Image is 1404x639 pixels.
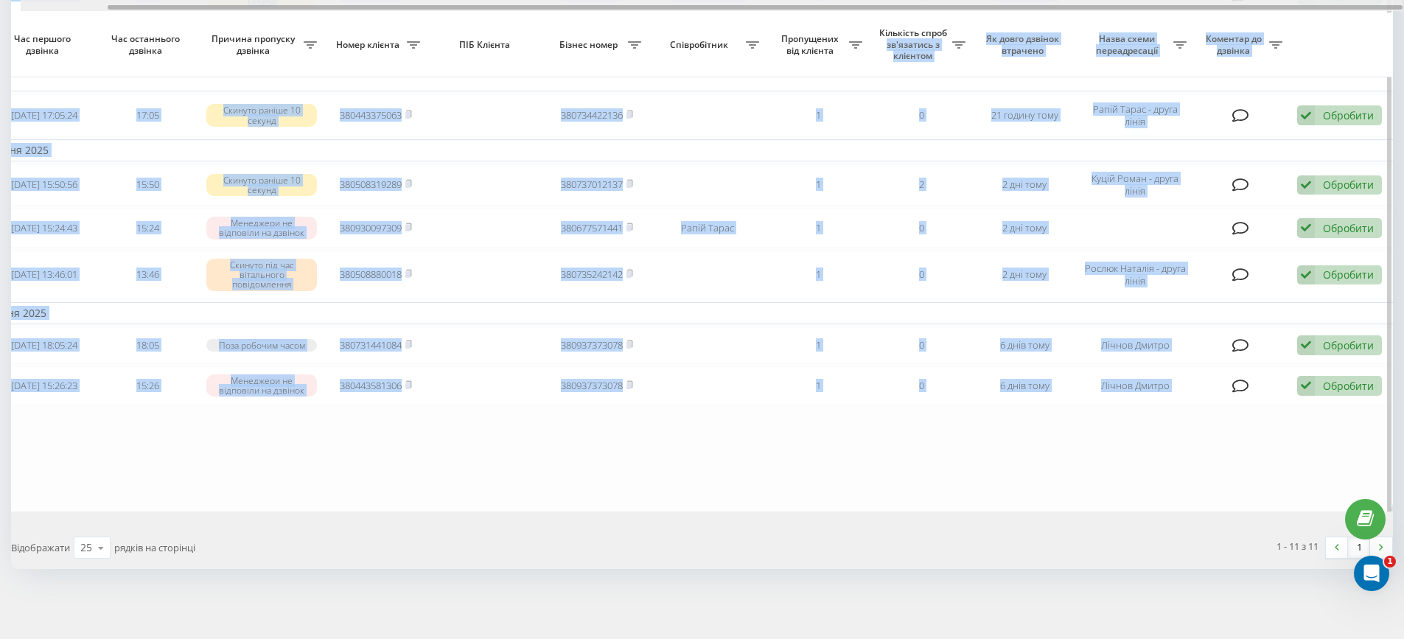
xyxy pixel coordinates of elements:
[206,217,317,239] div: Менеджери не відповіли на дзвінок
[561,338,623,352] a: 380937373078
[1076,327,1194,363] td: Лічнов Дмитро
[870,251,973,299] td: 0
[649,209,766,248] td: Рапій Тарас
[1083,33,1173,56] span: Назва схеми переадресації
[206,174,317,196] div: Скинуто раніше 10 секунд
[553,39,628,51] span: Бізнес номер
[206,339,317,352] div: Поза робочим часом
[766,366,870,405] td: 1
[96,327,199,363] td: 18:05
[766,164,870,206] td: 1
[340,178,402,191] a: 380508319289
[973,94,1076,136] td: 21 годину тому
[766,327,870,363] td: 1
[206,33,304,56] span: Причина пропуску дзвінка
[1201,33,1269,56] span: Коментар до дзвінка
[206,104,317,126] div: Скинуто раніше 10 секунд
[1348,537,1370,558] a: 1
[96,209,199,248] td: 15:24
[973,366,1076,405] td: 6 днів тому
[870,94,973,136] td: 0
[1323,268,1374,282] div: Обробити
[870,209,973,248] td: 0
[766,94,870,136] td: 1
[108,33,187,56] span: Час останнього дзвінка
[774,33,849,56] span: Пропущених від клієнта
[656,39,746,51] span: Співробітник
[985,33,1064,56] span: Як довго дзвінок втрачено
[1076,366,1194,405] td: Лічнов Дмитро
[340,379,402,392] a: 380443581306
[440,39,533,51] span: ПІБ Клієнта
[1276,539,1319,554] div: 1 - 11 з 11
[11,541,70,554] span: Відображати
[561,379,623,392] a: 380937373078
[973,327,1076,363] td: 6 днів тому
[1076,94,1194,136] td: Рапій Тарас - друга лінія
[870,327,973,363] td: 0
[561,268,623,281] a: 380735242142
[561,221,623,234] a: 380677571441
[1323,221,1374,235] div: Обробити
[973,164,1076,206] td: 2 дні тому
[1323,338,1374,352] div: Обробити
[80,540,92,555] div: 25
[114,541,195,554] span: рядків на сторінці
[973,209,1076,248] td: 2 дні тому
[340,338,402,352] a: 380731441084
[340,221,402,234] a: 380930097309
[96,366,199,405] td: 15:26
[561,108,623,122] a: 380734422136
[96,94,199,136] td: 17:05
[340,108,402,122] a: 380443375063
[206,259,317,291] div: Скинуто під час вітального повідомлення
[340,268,402,281] a: 380508880018
[973,251,1076,299] td: 2 дні тому
[1354,556,1389,591] iframe: Intercom live chat
[96,164,199,206] td: 15:50
[870,164,973,206] td: 2
[877,27,952,62] span: Кількість спроб зв'язатись з клієнтом
[561,178,623,191] a: 380737012137
[1323,379,1374,393] div: Обробити
[1384,556,1396,568] span: 1
[4,33,84,56] span: Час першого дзвінка
[1323,178,1374,192] div: Обробити
[1076,251,1194,299] td: Рослюк Наталія - друга лінія
[1076,164,1194,206] td: Куцій Роман - друга лінія
[766,209,870,248] td: 1
[332,39,407,51] span: Номер клієнта
[206,374,317,397] div: Менеджери не відповіли на дзвінок
[870,366,973,405] td: 0
[766,251,870,299] td: 1
[96,251,199,299] td: 13:46
[1323,108,1374,122] div: Обробити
